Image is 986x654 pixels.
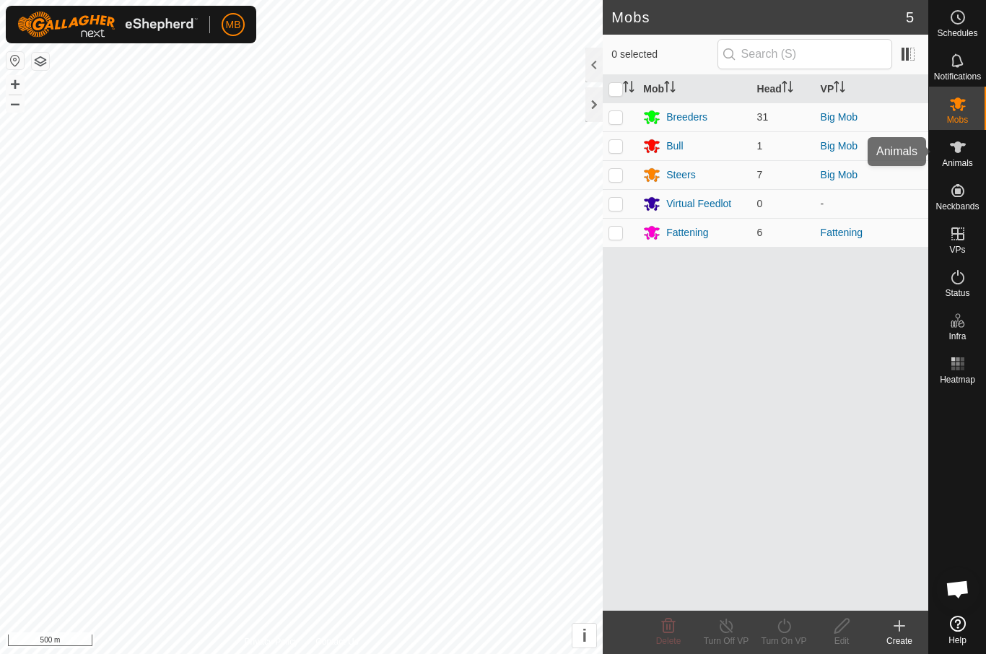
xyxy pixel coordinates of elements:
[942,159,973,167] span: Animals
[937,29,977,38] span: Schedules
[611,47,717,62] span: 0 selected
[821,140,858,152] a: Big Mob
[821,111,858,123] a: Big Mob
[936,567,980,611] div: Open chat
[666,196,731,212] div: Virtual Feedlot
[935,202,979,211] span: Neckbands
[6,52,24,69] button: Reset Map
[757,140,763,152] span: 1
[949,245,965,254] span: VPs
[948,332,966,341] span: Infra
[948,636,967,645] span: Help
[315,635,358,648] a: Contact Us
[821,227,863,238] a: Fattening
[757,169,763,180] span: 7
[6,76,24,93] button: +
[6,95,24,112] button: –
[666,139,683,154] div: Bull
[871,635,928,648] div: Create
[226,17,241,32] span: MB
[32,53,49,70] button: Map Layers
[945,289,969,297] span: Status
[637,75,751,103] th: Mob
[813,635,871,648] div: Edit
[666,167,695,183] div: Steers
[934,72,981,81] span: Notifications
[582,626,587,645] span: i
[815,75,928,103] th: VP
[815,189,928,218] td: -
[940,375,975,384] span: Heatmap
[906,6,914,28] span: 5
[611,9,906,26] h2: Mobs
[782,83,793,95] p-sorticon: Activate to sort
[821,169,858,180] a: Big Mob
[623,83,634,95] p-sorticon: Activate to sort
[245,635,299,648] a: Privacy Policy
[757,111,769,123] span: 31
[929,610,986,650] a: Help
[757,227,763,238] span: 6
[17,12,198,38] img: Gallagher Logo
[947,115,968,124] span: Mobs
[656,636,681,646] span: Delete
[666,110,707,125] div: Breeders
[717,39,892,69] input: Search (S)
[697,635,755,648] div: Turn Off VP
[751,75,815,103] th: Head
[664,83,676,95] p-sorticon: Activate to sort
[572,624,596,648] button: i
[666,225,708,240] div: Fattening
[755,635,813,648] div: Turn On VP
[834,83,845,95] p-sorticon: Activate to sort
[757,198,763,209] span: 0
